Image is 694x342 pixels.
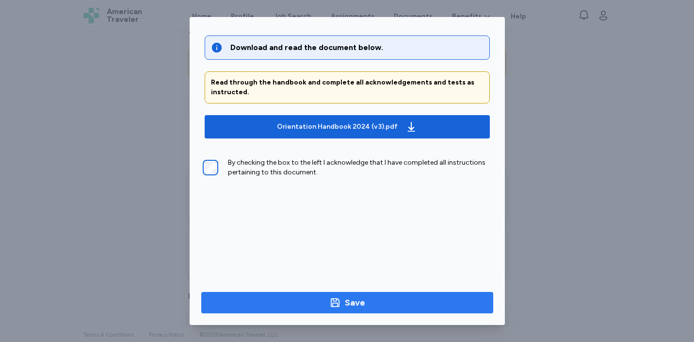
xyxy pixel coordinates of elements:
div: Read through the handbook and complete all acknowledgements and tests as instructed. [211,78,484,97]
button: Orientation Handbook 2024 (v3).pdf [205,115,490,138]
div: Orientation Handbook 2024 (v3).pdf [277,122,398,132]
div: Download and read the document below. [230,42,484,53]
div: By checking the box to the left I acknowledge that I have completed all instructions pertaining t... [228,158,490,177]
div: Save [345,296,365,309]
button: Save [201,292,493,313]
